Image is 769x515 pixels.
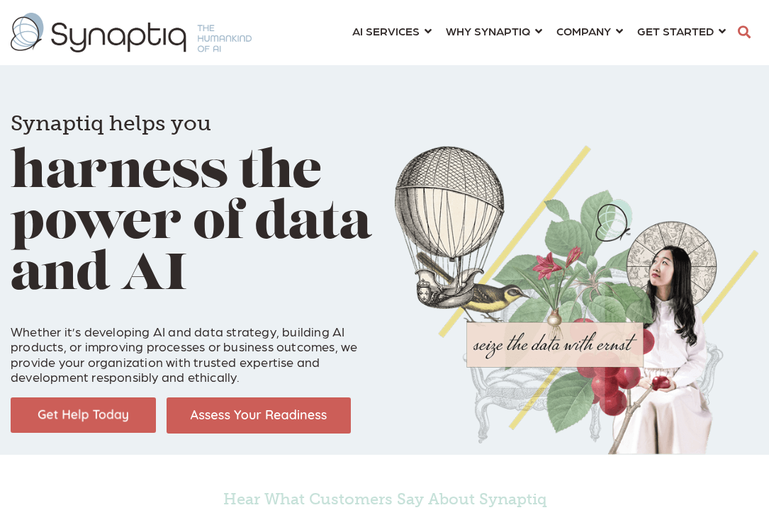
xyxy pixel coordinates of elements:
a: GET STARTED [637,18,726,44]
a: WHY SYNAPTIQ [446,18,542,44]
nav: menu [345,7,733,58]
a: AI SERVICES [352,18,432,44]
span: COMPANY [556,21,611,40]
img: Assess Your Readiness [167,397,351,434]
h1: harness the power of data and AI [11,92,374,302]
span: GET STARTED [637,21,714,40]
img: Get Help Today [11,397,156,433]
span: AI SERVICES [352,21,420,40]
h5: Hear What Customers Say About Synaptiq [66,490,704,509]
img: synaptiq logo-1 [11,13,252,52]
p: Whether it’s developing AI and data strategy, building AI products, or improving processes or bus... [11,308,374,385]
a: COMPANY [556,18,623,44]
span: WHY SYNAPTIQ [446,21,530,40]
span: Synaptiq helps you [11,111,211,136]
img: Collage of girl, balloon, bird, and butterfly, with seize the data with ernst text [395,145,758,455]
